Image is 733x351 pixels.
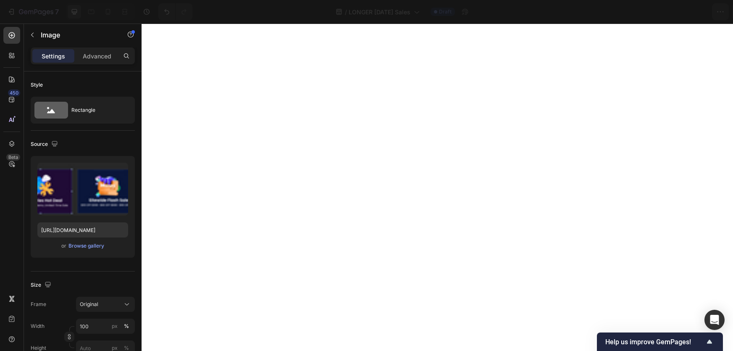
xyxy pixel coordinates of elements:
[142,24,733,351] iframe: To enrich screen reader interactions, please activate Accessibility in Grammarly extension settings
[31,139,60,150] div: Source
[112,322,118,330] div: px
[71,100,123,120] div: Rectangle
[605,337,715,347] button: Show survey - Help us improve GemPages!
[345,8,347,16] span: /
[8,90,20,96] div: 450
[121,321,131,331] button: px
[68,242,105,250] button: Browse gallery
[41,30,112,40] p: Image
[684,8,705,16] div: Publish
[68,242,104,250] div: Browse gallery
[6,154,20,161] div: Beta
[31,301,46,308] label: Frame
[76,297,135,312] button: Original
[439,8,452,16] span: Draft
[349,8,410,16] span: LONGER [DATE] Sales
[158,3,192,20] div: Undo/Redo
[3,3,63,20] button: 7
[31,81,43,89] div: Style
[55,7,59,17] p: 7
[605,338,704,346] span: Help us improve GemPages!
[83,52,111,61] p: Advanced
[76,319,135,334] input: px%
[677,3,712,20] button: Publish
[31,322,45,330] label: Width
[124,322,129,330] div: %
[704,310,725,330] div: Open Intercom Messenger
[653,8,667,16] span: Save
[37,222,128,238] input: https://example.com/image.jpg
[110,321,120,331] button: %
[37,163,128,216] img: preview-image
[80,301,98,308] span: Original
[646,3,674,20] button: Save
[42,52,65,61] p: Settings
[31,280,53,291] div: Size
[61,241,66,251] span: or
